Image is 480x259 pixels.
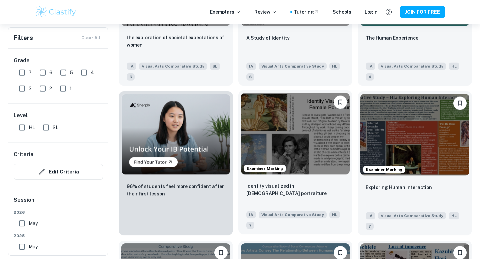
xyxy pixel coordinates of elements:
span: 6 [127,73,135,81]
span: Visual Arts Comparative Study [378,212,446,219]
img: Clastify logo [35,5,77,19]
p: the exploration of societal expectations of women [127,34,225,49]
h6: Criteria [14,150,33,158]
span: HL [449,63,459,70]
a: Thumbnail96% of students feel more confident after their first lesson [119,91,233,235]
p: Exemplars [210,8,241,16]
img: Visual Arts Comparative Study IA example thumbnail: Exploring Human Interaction [360,94,469,175]
p: The Human Experience [366,34,418,42]
span: IA [246,63,256,70]
span: Visual Arts Comparative Study [259,211,327,218]
a: Examiner MarkingPlease log in to bookmark exemplarsExploring Human InteractionIAVisual Arts Compa... [358,91,472,235]
span: 5 [70,69,73,76]
span: 4 [366,73,374,81]
span: SL [53,124,58,131]
span: HL [329,211,340,218]
img: Visual Arts Comparative Study IA example thumbnail: Identity visualized in female portraitur [241,93,350,174]
span: 6 [49,69,52,76]
span: Examiner Marking [244,165,286,171]
span: IA [366,63,375,70]
span: IA [366,212,375,219]
h6: Filters [14,33,33,43]
a: Tutoring [294,8,319,16]
button: JOIN FOR FREE [400,6,445,18]
img: Thumbnail [121,94,230,175]
h6: Session [14,196,103,209]
span: Examiner Marking [363,166,405,172]
p: 96% of students feel more confident after their first lesson [127,183,225,197]
span: Visual Arts Comparative Study [139,63,207,70]
span: Visual Arts Comparative Study [378,63,446,70]
span: HL [449,212,459,219]
span: May [29,220,38,227]
span: SL [210,63,220,70]
span: 7 [29,69,32,76]
button: Please log in to bookmark exemplars [453,97,467,110]
span: 7 [246,222,254,229]
span: May [29,243,38,250]
span: IA [127,63,136,70]
h6: Grade [14,57,103,65]
span: 2025 [14,233,103,239]
span: 2026 [14,209,103,215]
p: Review [254,8,277,16]
span: 3 [29,85,32,92]
span: 7 [366,223,374,230]
a: Examiner MarkingPlease log in to bookmark exemplarsIdentity visualized in female portraiture IAVi... [238,91,353,235]
span: 4 [91,69,94,76]
span: 1 [70,85,72,92]
span: HL [329,63,340,70]
p: Identity visualized in female portraiture [246,182,345,197]
p: A Study of Identity [246,34,290,42]
button: Help and Feedback [383,6,394,18]
p: Exploring Human Interaction [366,184,432,191]
span: Visual Arts Comparative Study [259,63,327,70]
button: Please log in to bookmark exemplars [334,96,347,109]
a: Schools [333,8,351,16]
button: Edit Criteria [14,164,103,180]
span: HL [29,124,35,131]
h6: Level [14,112,103,120]
span: 6 [246,73,254,81]
a: Login [365,8,378,16]
span: 2 [49,85,52,92]
span: IA [246,211,256,218]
